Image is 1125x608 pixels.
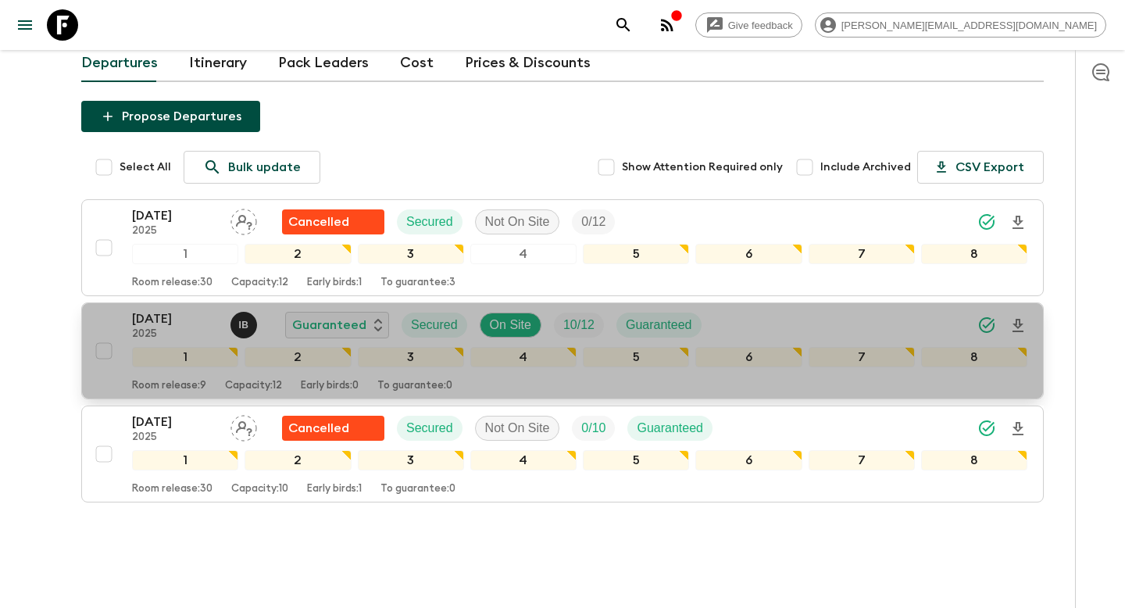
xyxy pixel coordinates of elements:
[809,450,915,470] div: 7
[397,416,462,441] div: Secured
[282,209,384,234] div: Flash Pack cancellation
[554,313,604,338] div: Trip Fill
[377,380,452,392] p: To guarantee: 0
[225,380,282,392] p: Capacity: 12
[402,313,467,338] div: Secured
[622,159,783,175] span: Show Attention Required only
[977,213,996,231] svg: Synced Successfully
[245,450,351,470] div: 2
[977,419,996,438] svg: Synced Successfully
[583,244,689,264] div: 5
[572,416,615,441] div: Trip Fill
[470,450,577,470] div: 4
[245,244,351,264] div: 2
[132,347,238,367] div: 1
[132,277,212,289] p: Room release: 30
[921,244,1027,264] div: 8
[81,302,1044,399] button: [DATE]2025Ivica BurićGuaranteedSecuredOn SiteTrip FillGuaranteed12345678Room release:9Capacity:12...
[81,199,1044,296] button: [DATE]2025Assign pack leaderFlash Pack cancellationSecuredNot On SiteTrip Fill12345678Room releas...
[583,347,689,367] div: 5
[400,45,434,82] a: Cost
[307,483,362,495] p: Early birds: 1
[231,277,288,289] p: Capacity: 12
[406,213,453,231] p: Secured
[132,380,206,392] p: Room release: 9
[358,450,464,470] div: 3
[278,45,369,82] a: Pack Leaders
[230,317,260,329] span: Ivica Burić
[921,450,1027,470] div: 8
[81,406,1044,502] button: [DATE]2025Assign pack leaderFlash Pack cancellationSecuredNot On SiteTrip FillGuaranteed12345678R...
[9,9,41,41] button: menu
[120,159,171,175] span: Select All
[475,209,560,234] div: Not On Site
[485,419,550,438] p: Not On Site
[833,20,1105,31] span: [PERSON_NAME][EMAIL_ADDRESS][DOMAIN_NAME]
[81,45,158,82] a: Departures
[465,45,591,82] a: Prices & Discounts
[921,347,1027,367] div: 8
[695,13,802,38] a: Give feedback
[608,9,639,41] button: search adventures
[358,244,464,264] div: 3
[626,316,692,334] p: Guaranteed
[380,483,455,495] p: To guarantee: 0
[292,316,366,334] p: Guaranteed
[397,209,462,234] div: Secured
[230,312,260,338] button: IB
[695,244,802,264] div: 6
[411,316,458,334] p: Secured
[132,244,238,264] div: 1
[1009,420,1027,438] svg: Download Onboarding
[132,450,238,470] div: 1
[490,316,531,334] p: On Site
[480,313,541,338] div: On Site
[475,416,560,441] div: Not On Site
[917,151,1044,184] button: CSV Export
[231,483,288,495] p: Capacity: 10
[977,316,996,334] svg: Synced Successfully
[695,347,802,367] div: 6
[189,45,247,82] a: Itinerary
[230,213,257,226] span: Assign pack leader
[282,416,384,441] div: Flash Pack cancellation
[184,151,320,184] a: Bulk update
[358,347,464,367] div: 3
[301,380,359,392] p: Early birds: 0
[581,419,605,438] p: 0 / 10
[132,413,218,431] p: [DATE]
[132,483,212,495] p: Room release: 30
[572,209,615,234] div: Trip Fill
[132,309,218,328] p: [DATE]
[288,419,349,438] p: Cancelled
[406,419,453,438] p: Secured
[815,13,1106,38] div: [PERSON_NAME][EMAIL_ADDRESS][DOMAIN_NAME]
[288,213,349,231] p: Cancelled
[228,158,301,177] p: Bulk update
[470,244,577,264] div: 4
[809,347,915,367] div: 7
[563,316,595,334] p: 10 / 12
[132,225,218,238] p: 2025
[380,277,455,289] p: To guarantee: 3
[720,20,802,31] span: Give feedback
[238,319,248,331] p: I B
[820,159,911,175] span: Include Archived
[132,206,218,225] p: [DATE]
[485,213,550,231] p: Not On Site
[637,419,703,438] p: Guaranteed
[1009,317,1027,335] svg: Download Onboarding
[695,450,802,470] div: 6
[1009,213,1027,232] svg: Download Onboarding
[581,213,605,231] p: 0 / 12
[132,431,218,444] p: 2025
[809,244,915,264] div: 7
[81,101,260,132] button: Propose Departures
[245,347,351,367] div: 2
[470,347,577,367] div: 4
[307,277,362,289] p: Early birds: 1
[583,450,689,470] div: 5
[132,328,218,341] p: 2025
[230,420,257,432] span: Assign pack leader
